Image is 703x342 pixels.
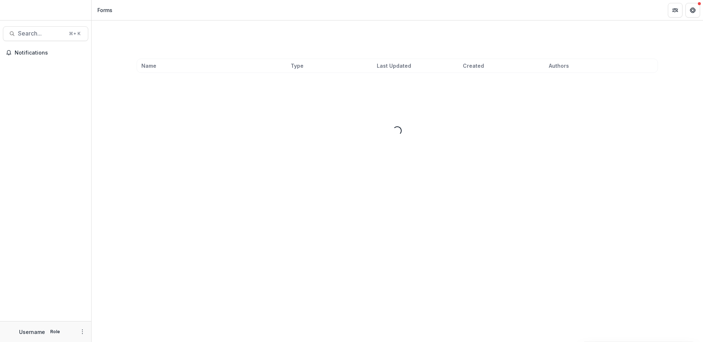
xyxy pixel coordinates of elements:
[18,30,64,37] span: Search...
[15,50,85,56] span: Notifications
[97,6,112,14] div: Forms
[3,47,88,59] button: Notifications
[94,5,115,15] nav: breadcrumb
[67,30,82,38] div: ⌘ + K
[463,62,484,70] span: Created
[78,327,87,336] button: More
[377,62,411,70] span: Last Updated
[141,62,156,70] span: Name
[48,328,62,335] p: Role
[3,26,88,41] button: Search...
[668,3,682,18] button: Partners
[549,62,569,70] span: Authors
[291,62,304,70] span: Type
[685,3,700,18] button: Get Help
[19,328,45,336] p: Username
